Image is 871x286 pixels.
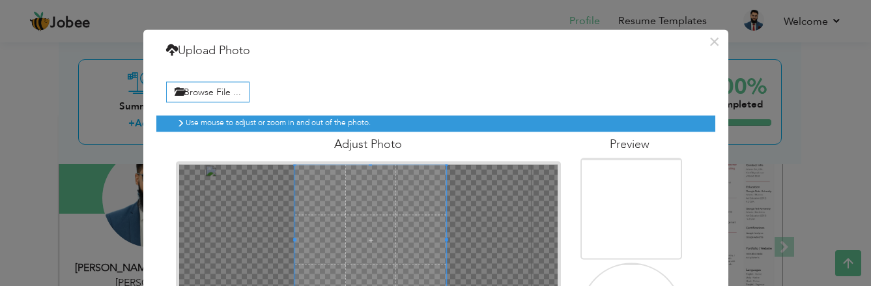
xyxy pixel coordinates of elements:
[176,138,561,151] h4: Adjust Photo
[521,159,740,286] img: f677c807-06ff-4452-8cde-abb73e266615
[166,42,250,59] h4: Upload Photo
[166,82,250,102] label: Browse File ...
[186,119,689,127] h6: Use mouse to adjust or zoom in and out of the photo.
[704,31,725,52] button: ×
[580,138,679,151] h4: Preview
